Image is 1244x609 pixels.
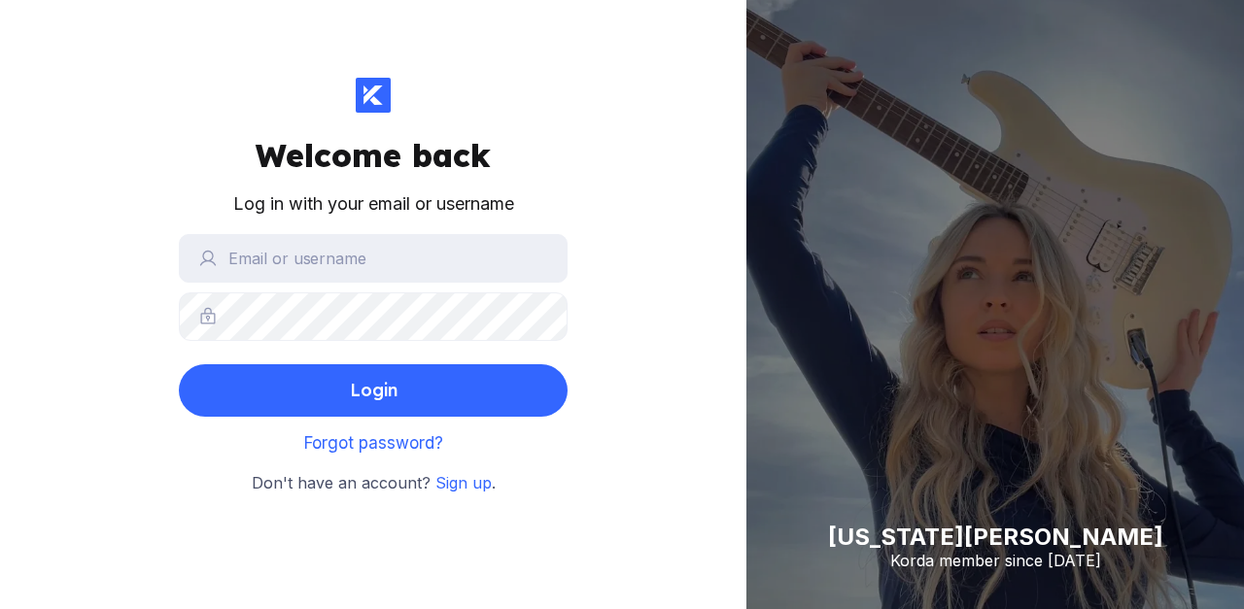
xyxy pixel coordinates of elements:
[350,371,397,410] div: Login
[179,364,568,417] button: Login
[252,471,496,496] small: Don't have an account? .
[828,551,1163,570] div: Korda member since [DATE]
[179,234,568,283] input: Email or username
[233,190,514,219] div: Log in with your email or username
[304,433,443,453] a: Forgot password?
[256,136,491,175] div: Welcome back
[435,473,492,492] a: Sign up
[828,523,1163,551] div: [US_STATE][PERSON_NAME]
